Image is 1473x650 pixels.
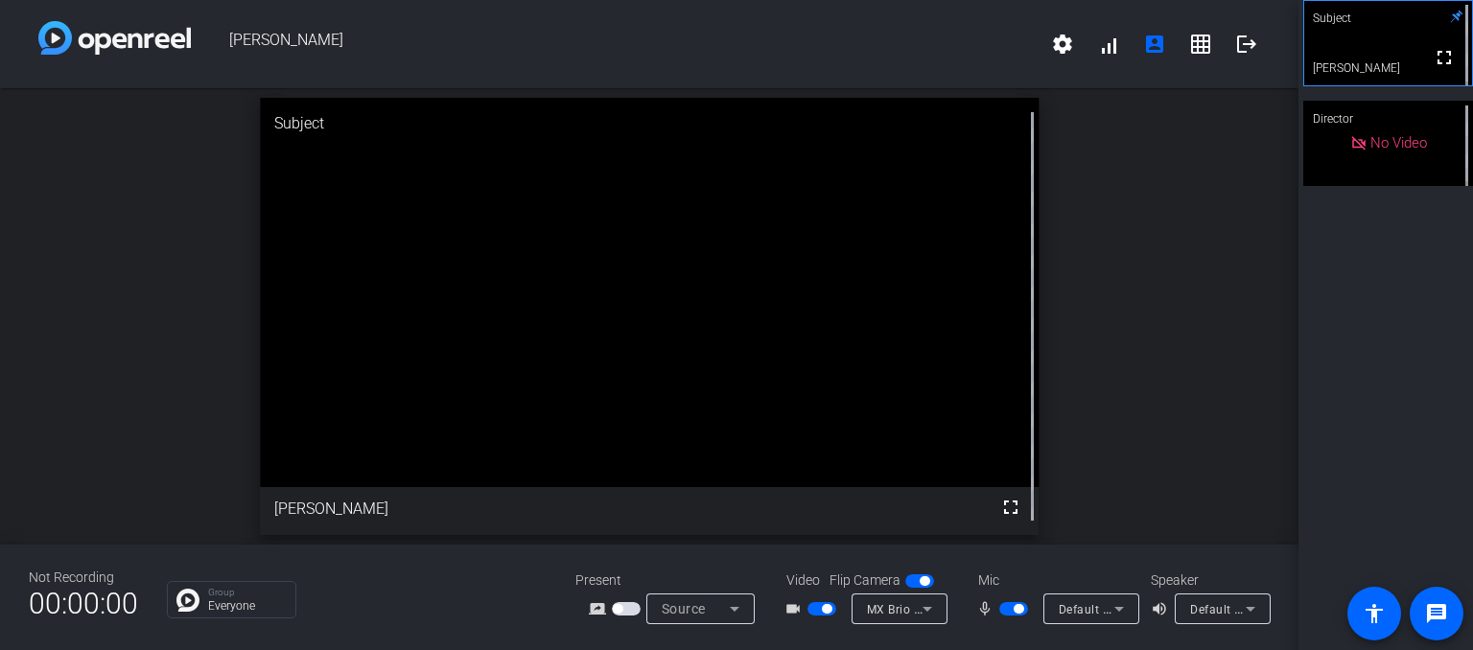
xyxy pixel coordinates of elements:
[999,496,1022,519] mat-icon: fullscreen
[1151,597,1174,620] mat-icon: volume_up
[1425,602,1448,625] mat-icon: message
[959,570,1151,591] div: Mic
[1303,101,1473,137] div: Director
[976,597,999,620] mat-icon: mic_none
[1363,602,1386,625] mat-icon: accessibility
[589,597,612,620] mat-icon: screen_share_outline
[575,570,767,591] div: Present
[830,570,900,591] span: Flip Camera
[29,568,138,588] div: Not Recording
[191,21,1040,67] span: [PERSON_NAME]
[784,597,807,620] mat-icon: videocam_outline
[1086,21,1132,67] button: signal_cellular_alt
[208,600,286,612] p: Everyone
[1370,134,1427,151] span: No Video
[1051,33,1074,56] mat-icon: settings
[1190,601,1464,616] span: Default - Headphones (Shure MV7+) (14ed:1019)
[786,570,820,591] span: Video
[867,601,984,616] span: MX Brio (046d:0944)
[1189,33,1212,56] mat-icon: grid_on
[1059,601,1328,616] span: Default - Microphone (Shure MV7+) (14ed:1019)
[38,21,191,55] img: white-gradient.svg
[260,98,1039,150] div: Subject
[1433,46,1456,69] mat-icon: fullscreen
[662,601,706,616] span: Source
[1235,33,1258,56] mat-icon: logout
[1143,33,1166,56] mat-icon: account_box
[1151,570,1266,591] div: Speaker
[208,588,286,597] p: Group
[29,580,138,627] span: 00:00:00
[176,589,199,612] img: Chat Icon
